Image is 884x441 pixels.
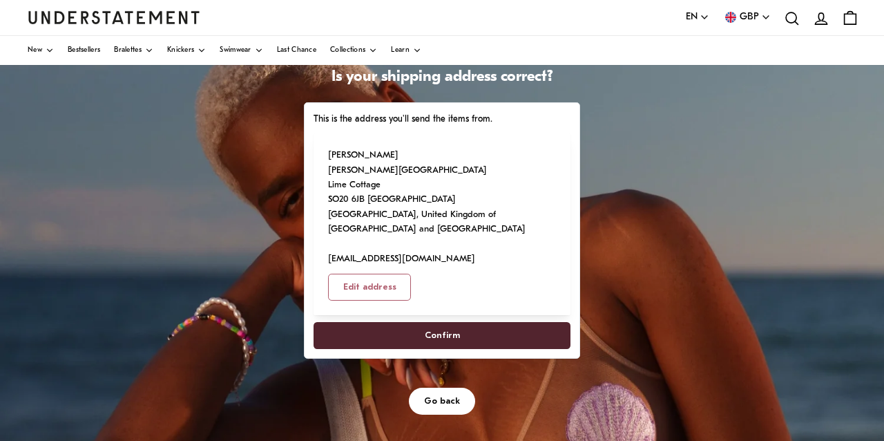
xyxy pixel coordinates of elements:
[277,47,316,54] span: Last Chance
[167,47,194,54] span: Knickers
[740,10,759,25] span: GBP
[220,36,262,65] a: Swimwear
[425,323,460,348] span: Confirm
[330,36,377,65] a: Collections
[314,112,570,126] p: This is the address you'll send the items from.
[686,10,709,25] button: EN
[391,47,410,54] span: Learn
[167,36,206,65] a: Knickers
[277,36,316,65] a: Last Chance
[686,10,698,25] span: EN
[304,68,580,88] h1: Is your shipping address correct?
[409,388,475,415] button: Go back
[220,47,251,54] span: Swimwear
[114,36,153,65] a: Bralettes
[68,47,100,54] span: Bestsellers
[723,10,771,25] button: GBP
[328,148,556,267] p: [PERSON_NAME] [PERSON_NAME][GEOGRAPHIC_DATA] Lime Cottage SO20 6JB [GEOGRAPHIC_DATA] [GEOGRAPHIC_...
[114,47,142,54] span: Bralettes
[330,47,365,54] span: Collections
[391,36,421,65] a: Learn
[424,388,460,414] span: Go back
[28,47,42,54] span: New
[343,274,396,300] span: Edit address
[314,322,570,349] button: Confirm
[28,11,200,24] a: Understatement Homepage
[28,36,54,65] a: New
[328,274,412,301] button: Edit address
[68,36,100,65] a: Bestsellers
